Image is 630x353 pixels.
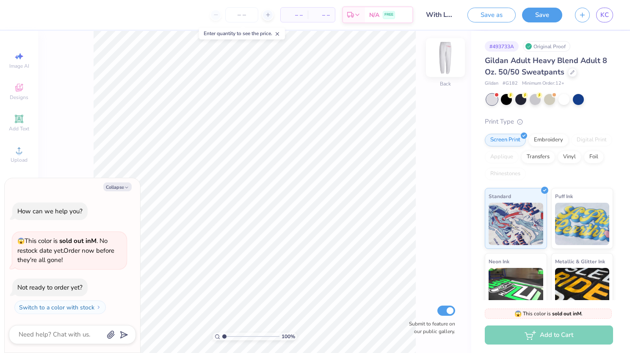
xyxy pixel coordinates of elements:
span: 100 % [282,333,295,340]
img: Back [428,41,462,74]
div: Print Type [485,117,613,127]
span: Neon Ink [489,257,509,266]
div: Original Proof [523,41,570,52]
button: Switch to a color with stock [14,301,106,314]
input: Untitled Design [420,6,461,23]
img: Neon Ink [489,268,543,310]
span: Designs [10,94,28,101]
span: Puff Ink [555,192,573,201]
span: Minimum Order: 12 + [522,80,564,87]
img: Puff Ink [555,203,610,245]
span: 😱 [514,310,522,318]
span: Standard [489,192,511,201]
button: Collapse [103,182,132,191]
span: KC [600,10,609,20]
div: Applique [485,151,519,163]
span: Image AI [9,63,29,69]
button: Save as [467,8,516,22]
a: KC [596,8,613,22]
button: Save [522,8,562,22]
span: This color is . No restock date yet. Order now before they're all gone! [17,237,114,264]
label: Submit to feature on our public gallery. [404,320,455,335]
span: FREE [384,12,393,18]
strong: sold out in M [552,310,581,317]
span: – – [313,11,330,19]
strong: sold out in M [59,237,97,245]
div: Foil [584,151,604,163]
div: Digital Print [571,134,612,146]
span: # G182 [503,80,518,87]
div: Not ready to order yet? [17,283,83,292]
span: – – [286,11,303,19]
span: Upload [11,157,28,163]
div: Vinyl [558,151,581,163]
span: Gildan Adult Heavy Blend Adult 8 Oz. 50/50 Sweatpants [485,55,607,77]
div: How can we help you? [17,207,83,215]
span: Add Text [9,125,29,132]
div: Rhinestones [485,168,526,180]
div: Screen Print [485,134,526,146]
div: # 493733A [485,41,519,52]
div: Enter quantity to see the price. [199,28,285,39]
span: N/A [369,11,379,19]
span: Metallic & Glitter Ink [555,257,605,266]
span: This color is . [514,310,583,317]
img: Switch to a color with stock [96,305,101,310]
div: Back [440,80,451,88]
div: Transfers [521,151,555,163]
span: Gildan [485,80,498,87]
span: 😱 [17,237,25,245]
img: Metallic & Glitter Ink [555,268,610,310]
img: Standard [489,203,543,245]
input: – – [225,7,258,22]
div: Embroidery [528,134,569,146]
